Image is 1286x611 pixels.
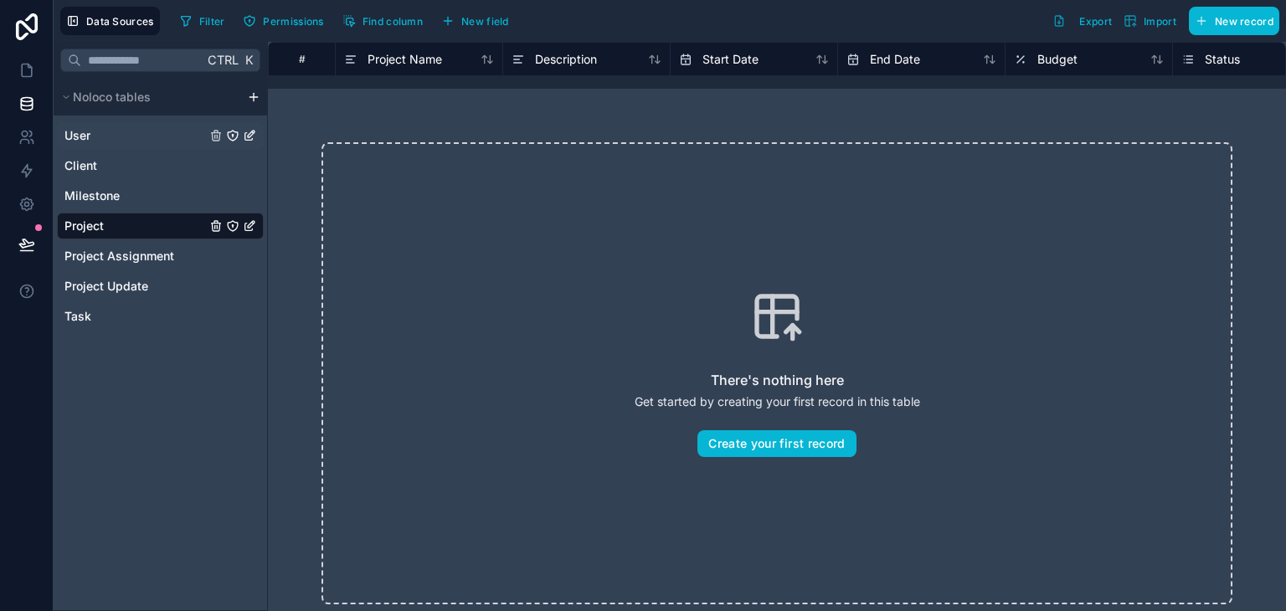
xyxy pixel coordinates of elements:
button: Find column [337,8,429,33]
span: Find column [363,15,423,28]
span: Start Date [702,51,759,68]
button: Permissions [237,8,329,33]
span: Description [535,51,597,68]
span: Data Sources [86,15,154,28]
span: Status [1205,51,1240,68]
button: Create your first record [697,430,856,457]
button: New field [435,8,515,33]
a: Permissions [237,8,336,33]
span: Export [1079,15,1112,28]
button: Data Sources [60,7,160,35]
h2: There's nothing here [711,370,844,390]
span: K [243,54,255,66]
span: Filter [199,15,225,28]
button: New record [1189,7,1279,35]
span: Budget [1037,51,1078,68]
span: Permissions [263,15,323,28]
a: New record [1182,7,1279,35]
span: New record [1215,15,1273,28]
button: Export [1047,7,1118,35]
span: New field [461,15,509,28]
span: Import [1144,15,1176,28]
button: Filter [173,8,231,33]
span: Project Name [368,51,442,68]
p: Get started by creating your first record in this table [635,393,920,410]
div: # [281,53,322,65]
span: Ctrl [206,49,240,70]
span: End Date [870,51,920,68]
button: Import [1118,7,1182,35]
